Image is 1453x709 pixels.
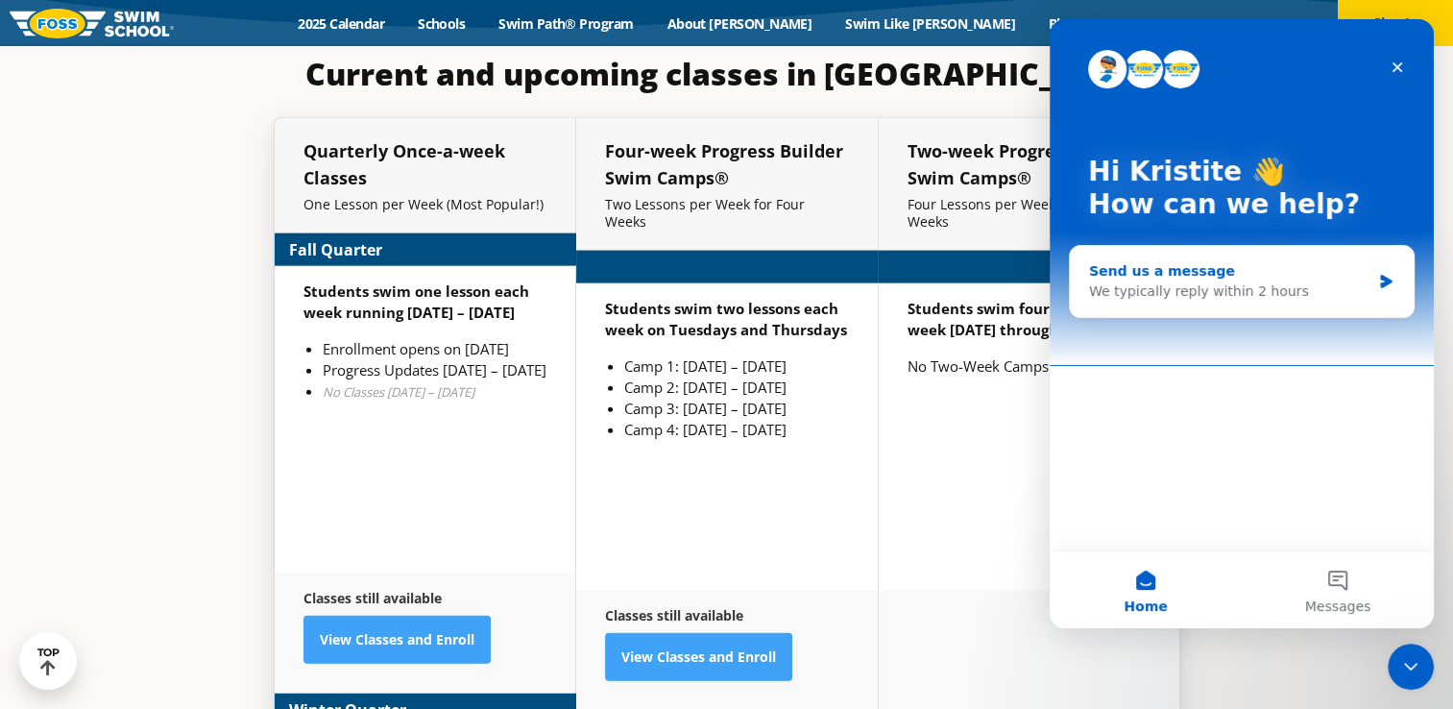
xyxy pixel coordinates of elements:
[281,14,401,33] a: 2025 Calendar
[1050,19,1434,628] iframe: Intercom live chat
[401,14,482,33] a: Schools
[650,14,829,33] a: About [PERSON_NAME]
[289,238,382,261] strong: Fall Quarter
[1092,14,1172,33] a: Careers
[1388,644,1434,690] iframe: Intercom live chat
[605,633,792,681] a: View Classes and Enroll
[303,196,546,213] p: One Lesson per Week (Most Popular!)
[605,196,849,231] p: Two Lessons per Week for Four Weeks
[1031,14,1092,33] a: Blog
[482,14,650,33] a: Swim Path® Program
[908,355,1150,377] p: No Two-Week Camps this Quarter
[10,9,174,38] img: FOSS Swim School Logo
[303,589,442,607] strong: Classes still available
[908,137,1150,191] h5: Two-week Progress Builder Swim Camps®
[624,377,849,398] li: Camp 2: [DATE] – [DATE]
[908,196,1150,231] p: Four Lessons per Week for Two Weeks
[37,647,60,676] div: TOP
[624,419,849,440] li: Camp 4: [DATE] – [DATE]
[624,398,849,419] li: Camp 3: [DATE] – [DATE]
[908,299,1144,339] strong: Students swim four lessons each week [DATE] through [DATE].
[829,14,1032,33] a: Swim Like [PERSON_NAME]
[605,137,849,191] h5: Four-week Progress Builder Swim Camps®
[624,355,849,377] li: Camp 1: [DATE] – [DATE]
[303,137,546,191] h5: Quarterly Once-a-week Classes
[605,299,847,339] strong: Students swim two lessons each week on Tuesdays and Thursdays
[323,359,546,380] li: Progress Updates [DATE] – [DATE]
[303,616,491,664] a: View Classes and Enroll
[323,338,546,359] li: Enrollment opens on [DATE]
[605,606,743,624] strong: Classes still available
[274,55,1180,93] h3: Current and upcoming classes in [GEOGRAPHIC_DATA]
[303,281,529,322] strong: Students swim one lesson each week running [DATE] – [DATE]
[323,383,474,401] em: No Classes [DATE] – [DATE]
